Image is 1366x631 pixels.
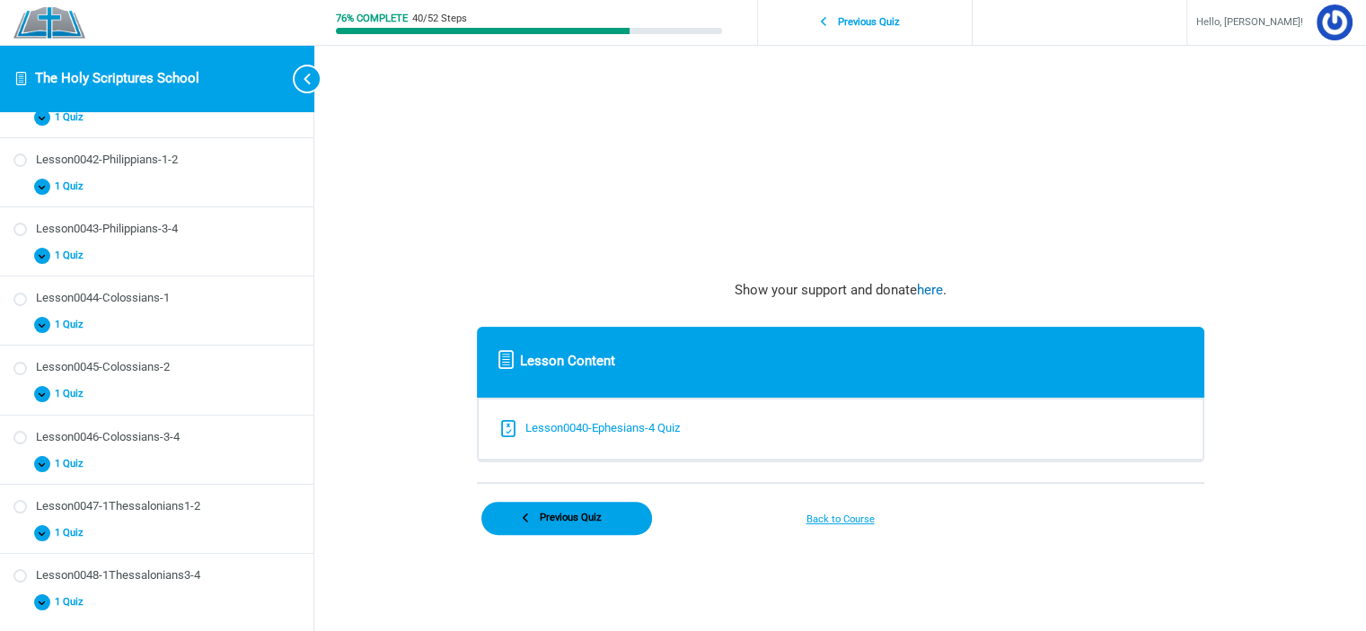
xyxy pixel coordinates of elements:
[13,431,27,444] div: Not started
[36,290,300,307] div: Lesson0044-Colossians-1
[13,381,300,408] button: 1 Quiz
[50,180,94,193] span: 1 Quiz
[497,417,520,441] div: Incomplete
[13,312,300,338] button: 1 Quiz
[13,429,300,446] a: Not started Lesson0046-Colossians-3-4
[13,104,300,130] button: 1 Quiz
[762,6,967,39] a: Previous Quiz
[13,589,300,615] button: 1 Quiz
[477,278,1204,303] p: Show your support and donate .
[50,527,94,539] span: 1 Quiz
[13,567,300,584] a: Not started Lesson0048-1Thessalonians3-4
[13,290,300,307] a: Not started Lesson0044-Colossians-1
[36,567,300,584] div: Lesson0048-1Thessalonians3-4
[35,70,199,86] a: The Holy Scriptures School
[50,250,94,262] span: 1 Quiz
[13,359,300,376] a: Not started Lesson0045-Colossians-2
[50,111,94,124] span: 1 Quiz
[525,417,681,439] div: Lesson0040-Ephesians-4 Quiz
[520,349,615,374] span: Lesson Content
[13,520,300,546] button: 1 Quiz
[50,458,94,470] span: 1 Quiz
[50,596,94,609] span: 1 Quiz
[50,319,94,331] span: 1 Quiz
[13,569,27,583] div: Not started
[13,293,27,306] div: Not started
[13,221,300,238] a: Not started Lesson0043-Philippians-3-4
[13,243,300,269] button: 1 Quiz
[50,388,94,400] span: 1 Quiz
[13,498,300,515] a: Not started Lesson0047-1Thessalonians1-2
[1196,13,1303,32] span: Hello, [PERSON_NAME]!
[336,13,408,23] div: 76% Complete
[917,282,943,298] a: here
[13,153,27,167] div: Not started
[13,223,27,236] div: Not started
[828,16,911,29] span: Previous Quiz
[13,362,27,375] div: Not started
[530,512,612,524] span: Previous Quiz
[13,451,300,477] button: 1 Quiz
[481,502,652,535] a: Previous Quiz
[13,152,300,169] a: Not started Lesson0042-Philippians-1-2
[36,498,300,515] div: Lesson0047-1Thessalonians1-2
[755,511,926,530] a: Back to Course
[412,13,467,23] div: 40/52 Steps
[278,45,314,112] button: Toggle sidebar navigation
[36,152,300,169] div: Lesson0042-Philippians-1-2
[36,359,300,376] div: Lesson0045-Colossians-2
[13,173,300,199] button: 1 Quiz
[497,399,1185,459] a: Incomplete Lesson0040-Ephesians-4 Quiz
[36,429,300,446] div: Lesson0046-Colossians-3-4
[13,500,27,513] div: Not started
[36,221,300,238] div: Lesson0043-Philippians-3-4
